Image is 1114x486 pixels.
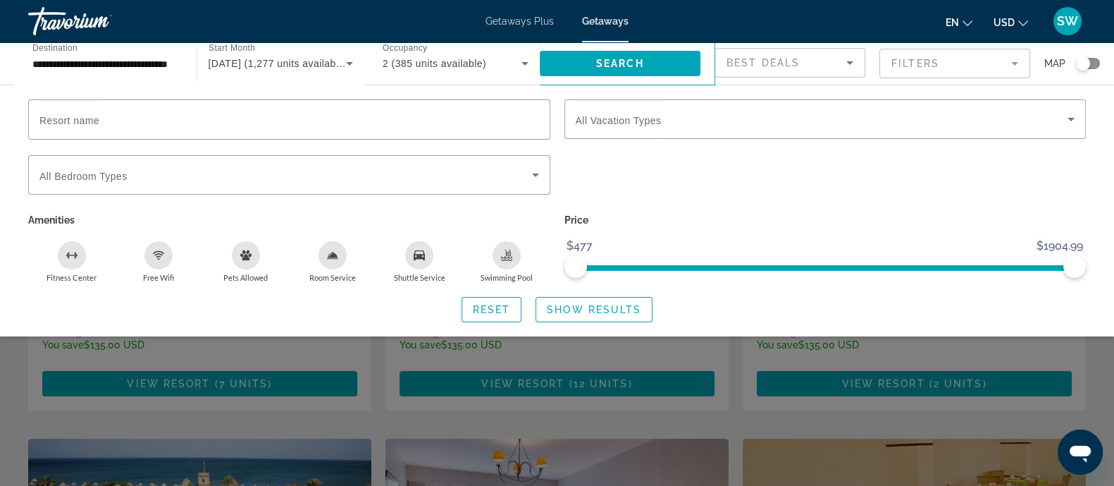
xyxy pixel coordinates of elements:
[383,58,486,69] span: 2 (385 units available)
[994,12,1028,32] button: Change currency
[28,210,550,230] p: Amenities
[309,273,356,282] span: Room Service
[1063,255,1086,278] span: ngx-slider-max
[376,241,463,283] button: Shuttle Service
[289,241,376,283] button: Room Service
[726,54,853,71] mat-select: Sort by
[47,273,97,282] span: Fitness Center
[540,51,701,76] button: Search
[1044,54,1065,73] span: Map
[946,12,972,32] button: Change language
[564,255,587,278] span: ngx-slider
[564,210,1087,230] p: Price
[485,16,554,27] a: Getaways Plus
[582,16,629,27] a: Getaways
[481,273,533,282] span: Swimming Pool
[223,273,268,282] span: Pets Allowed
[547,304,641,315] span: Show Results
[463,241,550,283] button: Swimming Pool
[462,297,522,322] button: Reset
[994,17,1015,28] span: USD
[32,43,78,52] span: Destination
[946,17,959,28] span: en
[394,273,445,282] span: Shuttle Service
[879,48,1030,79] button: Filter
[473,304,511,315] span: Reset
[1057,14,1078,28] span: SW
[28,3,169,40] a: Travorium
[536,297,652,322] button: Show Results
[143,273,174,282] span: Free Wifi
[209,58,348,69] span: [DATE] (1,277 units available)
[383,44,427,53] span: Occupancy
[202,241,289,283] button: Pets Allowed
[726,57,800,68] span: Best Deals
[1034,236,1085,257] span: $1904.99
[1049,6,1086,36] button: User Menu
[115,241,202,283] button: Free Wifi
[28,241,115,283] button: Fitness Center
[39,115,99,126] span: Resort name
[39,171,128,182] span: All Bedroom Types
[576,115,662,126] span: All Vacation Types
[596,58,644,69] span: Search
[564,265,1087,268] ngx-slider: ngx-slider
[209,44,255,53] span: Start Month
[564,236,595,257] span: $477
[1058,430,1103,475] iframe: Button to launch messaging window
